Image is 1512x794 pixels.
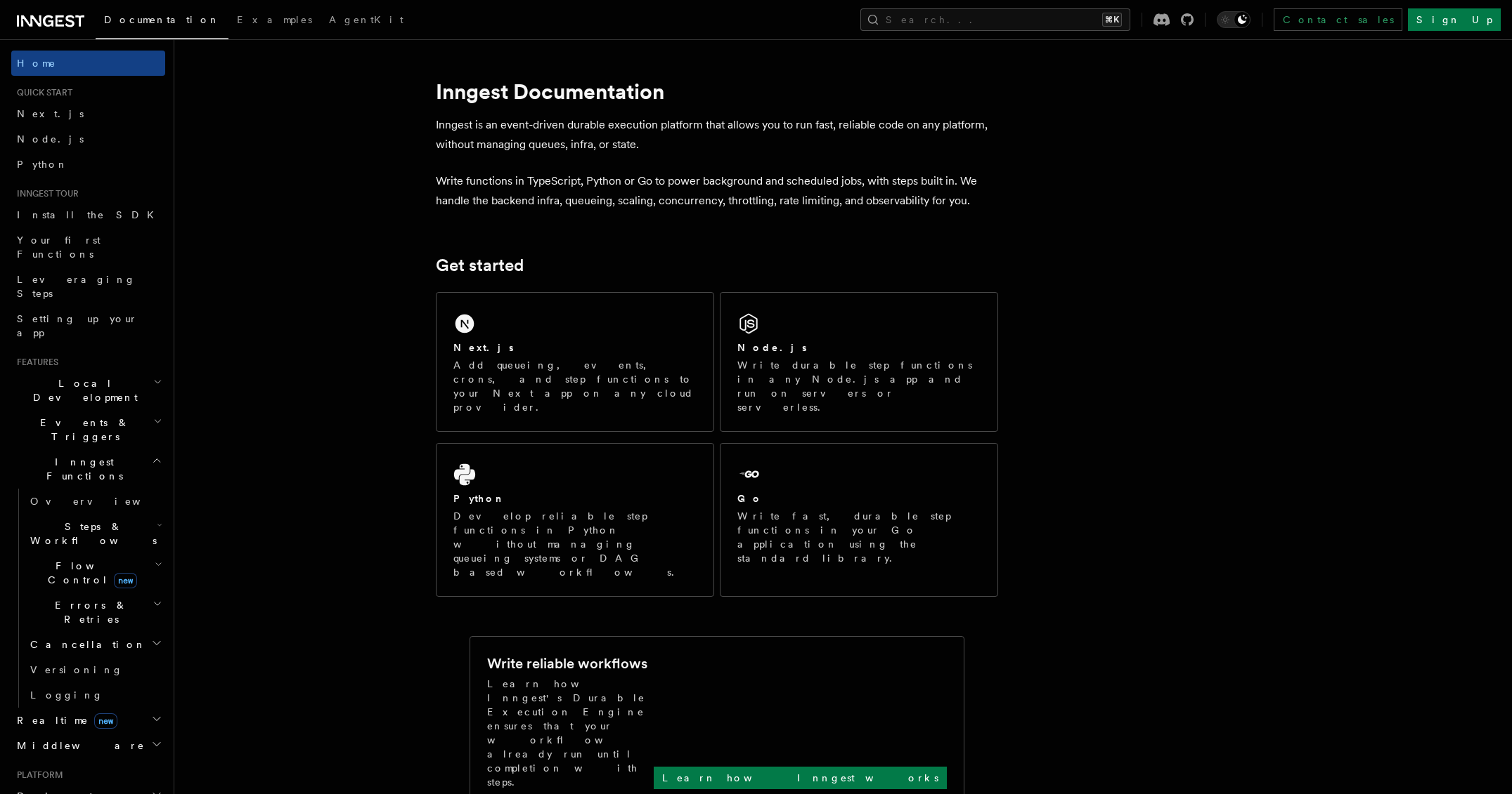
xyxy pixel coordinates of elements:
[737,358,981,414] p: Write durable step functions in any Node.js app and run on servers or serverless.
[11,733,165,758] button: Middleware
[25,520,157,548] span: Steps & Workflows
[17,56,56,70] span: Home
[11,449,165,489] button: Inngest Functions
[1274,8,1402,31] a: Contact sales
[737,491,763,505] h2: Go
[11,202,165,227] a: Install the SDK
[94,713,117,729] span: new
[11,376,153,404] span: Local Development
[436,256,524,275] a: Get started
[11,769,63,781] span: Platform
[104,14,220,25] span: Documentation
[436,115,998,154] p: Inngest is an event-driven durable execution platform that allows you to run fast, reliable code ...
[17,274,136,299] span: Leveraging Steps
[11,708,165,733] button: Realtimenew
[114,573,137,588] span: new
[25,682,165,708] a: Logging
[11,410,165,449] button: Events & Triggers
[17,234,101,260] span: Your first Functions
[737,509,981,565] p: Write fast, durable step functions in your Go application using the standard library.
[720,443,998,597] a: GoWrite fast, durable step functions in your Go application using the standard library.
[11,87,72,98] span: Quick start
[1102,13,1122,27] kbd: ⌘K
[453,340,514,355] h2: Next.js
[11,51,165,76] a: Home
[11,152,165,177] a: Python
[17,159,68,170] span: Python
[662,771,938,785] p: Learn how Inngest works
[30,689,103,701] span: Logging
[228,4,321,38] a: Examples
[11,357,58,368] span: Features
[11,739,145,753] span: Middleware
[329,14,403,25] span: AgentKit
[11,416,153,444] span: Events & Triggers
[30,664,123,675] span: Versioning
[25,632,165,657] button: Cancellation
[11,713,117,727] span: Realtime
[654,767,947,789] a: Learn how Inngest works
[487,654,647,673] h2: Write reliable workflows
[25,598,153,626] span: Errors & Retries
[487,677,654,789] p: Learn how Inngest's Durable Execution Engine ensures that your workflow already run until complet...
[737,340,807,355] h2: Node.js
[11,455,152,483] span: Inngest Functions
[436,79,998,104] h1: Inngest Documentation
[237,14,312,25] span: Examples
[96,4,228,39] a: Documentation
[25,559,155,587] span: Flow Control
[11,306,165,345] a: Setting up your app
[25,637,146,651] span: Cancellation
[25,514,165,553] button: Steps & Workflows
[436,171,998,211] p: Write functions in TypeScript, Python or Go to power background and scheduled jobs, with steps bu...
[25,489,165,514] a: Overview
[453,358,697,414] p: Add queueing, events, crons, and step functions to your Next app on any cloud provider.
[17,133,84,145] span: Node.js
[25,657,165,682] a: Versioning
[860,8,1130,31] button: Search...⌘K
[17,313,138,338] span: Setting up your app
[17,209,162,220] span: Install the SDK
[11,126,165,152] a: Node.js
[436,443,714,597] a: PythonDevelop reliable step functions in Python without managing queueing systems or DAG based wo...
[17,108,84,119] span: Next.js
[1408,8,1501,31] a: Sign Up
[25,593,165,632] button: Errors & Retries
[720,292,998,432] a: Node.jsWrite durable step functions in any Node.js app and run on servers or serverless.
[1217,11,1251,28] button: Toggle dark mode
[11,267,165,306] a: Leveraging Steps
[321,4,412,38] a: AgentKit
[11,371,165,410] button: Local Development
[30,496,175,507] span: Overview
[436,292,714,432] a: Next.jsAdd queueing, events, crons, and step functions to your Next app on any cloud provider.
[11,188,79,199] span: Inngest tour
[453,509,697,579] p: Develop reliable step functions in Python without managing queueing systems or DAG based workflows.
[25,553,165,593] button: Flow Controlnew
[11,101,165,126] a: Next.js
[11,227,165,267] a: Your first Functions
[11,489,165,708] div: Inngest Functions
[453,491,505,505] h2: Python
